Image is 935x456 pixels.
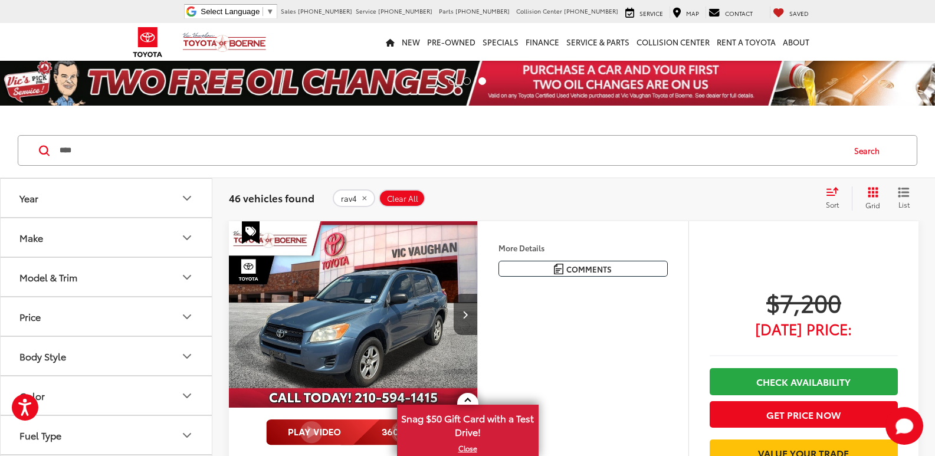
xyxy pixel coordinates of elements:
[826,199,839,209] span: Sort
[820,186,852,210] button: Select sort value
[19,192,38,204] div: Year
[889,186,918,210] button: List View
[554,264,563,274] img: Comments
[1,297,213,336] button: PricePrice
[180,270,194,284] div: Model & Trim
[686,9,699,18] span: Map
[498,244,668,252] h4: More Details
[341,194,357,204] span: rav4
[706,6,756,18] a: Contact
[779,23,813,61] a: About
[19,350,66,362] div: Body Style
[180,191,194,205] div: Year
[564,6,618,15] span: [PHONE_NUMBER]
[498,261,668,277] button: Comments
[424,23,479,61] a: Pre-Owned
[266,419,440,445] img: full motion video
[398,406,537,442] span: Snag $50 Gift Card with a Test Drive!
[770,6,812,18] a: My Saved Vehicles
[710,368,898,395] a: Check Availability
[19,311,41,322] div: Price
[898,199,910,209] span: List
[454,294,477,335] button: Next image
[639,9,663,18] span: Service
[398,23,424,61] a: New
[19,390,45,401] div: Color
[201,7,274,16] a: Select Language​
[266,7,274,16] span: ▼
[1,337,213,375] button: Body StyleBody Style
[333,189,375,207] button: remove rav4
[885,407,923,445] svg: Start Chat
[228,221,478,409] img: 2012 Toyota RAV4 Sport
[182,32,267,53] img: Vic Vaughan Toyota of Boerne
[710,323,898,334] span: [DATE] Price:
[1,179,213,217] button: YearYear
[180,231,194,245] div: Make
[1,376,213,415] button: ColorColor
[356,6,376,15] span: Service
[439,6,454,15] span: Parts
[479,23,522,61] a: Specials
[843,136,897,165] button: Search
[126,23,170,61] img: Toyota
[19,232,43,243] div: Make
[228,221,478,408] div: 2012 Toyota RAV4 Sport 0
[710,287,898,317] span: $7,200
[713,23,779,61] a: Rent a Toyota
[633,23,713,61] a: Collision Center
[1,258,213,296] button: Model & TrimModel & Trim
[379,189,425,207] button: Clear All
[852,186,889,210] button: Grid View
[622,6,666,18] a: Service
[885,407,923,445] button: Toggle Chat Window
[58,136,843,165] input: Search by Make, Model, or Keyword
[382,23,398,61] a: Home
[378,6,432,15] span: [PHONE_NUMBER]
[19,429,61,441] div: Fuel Type
[865,200,880,210] span: Grid
[1,416,213,454] button: Fuel TypeFuel Type
[281,6,296,15] span: Sales
[242,221,260,244] span: Special
[710,401,898,428] button: Get Price Now
[229,191,314,205] span: 46 vehicles found
[180,349,194,363] div: Body Style
[180,310,194,324] div: Price
[228,221,478,408] a: 2012 Toyota RAV4 Sport2012 Toyota RAV4 Sport2012 Toyota RAV4 Sport2012 Toyota RAV4 Sport
[201,7,260,16] span: Select Language
[180,428,194,442] div: Fuel Type
[455,6,510,15] span: [PHONE_NUMBER]
[19,271,77,283] div: Model & Trim
[522,23,563,61] a: Finance
[725,9,753,18] span: Contact
[566,264,612,275] span: Comments
[789,9,809,18] span: Saved
[298,6,352,15] span: [PHONE_NUMBER]
[180,389,194,403] div: Color
[670,6,702,18] a: Map
[516,6,562,15] span: Collision Center
[387,194,418,204] span: Clear All
[563,23,633,61] a: Service & Parts: Opens in a new tab
[1,218,213,257] button: MakeMake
